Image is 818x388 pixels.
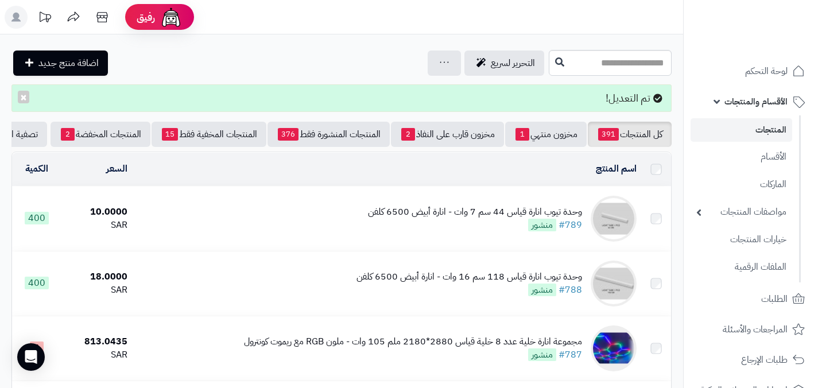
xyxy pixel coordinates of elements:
a: #787 [559,348,582,362]
img: مجموعة انارة خلية عدد 8 خلية قياس 2880*2180 ملم 105 وات - ملون RGB مع ريموت كونترول [591,325,637,371]
span: منشور [528,219,556,231]
img: وحدة تيوب انارة قياس 118 سم 16 وات - انارة أبيض 6500 كلفن [591,261,637,306]
span: 2 [401,128,415,141]
span: الأقسام والمنتجات [724,94,788,110]
div: Open Intercom Messenger [17,343,45,371]
a: المنتجات المنشورة فقط376 [268,122,390,147]
span: 400 [25,212,49,224]
a: المنتجات [691,118,792,142]
a: اسم المنتج [596,162,637,176]
div: 18.0000 [66,270,127,284]
a: كل المنتجات391 [588,122,672,147]
a: مواصفات المنتجات [691,200,792,224]
div: وحدة تيوب انارة قياس 118 سم 16 وات - انارة أبيض 6500 كلفن [356,270,582,284]
a: طلبات الإرجاع [691,346,811,374]
span: 2 [61,128,75,141]
a: المنتجات المخفية فقط15 [152,122,266,147]
div: SAR [66,284,127,297]
a: الكمية [25,162,48,176]
a: خيارات المنتجات [691,227,792,252]
div: تم التعديل! [11,84,672,112]
div: وحدة تيوب انارة قياس 44 سم 7 وات - انارة أبيض 6500 كلفن [368,205,582,219]
a: #788 [559,283,582,297]
a: المنتجات المخفضة2 [51,122,150,147]
img: وحدة تيوب انارة قياس 44 سم 7 وات - انارة أبيض 6500 كلفن [591,196,637,242]
span: 1 [515,128,529,141]
span: التحرير لسريع [491,56,535,70]
a: مخزون منتهي1 [505,122,587,147]
a: الملفات الرقمية [691,255,792,280]
span: 15 [162,128,178,141]
span: الطلبات [761,291,788,307]
span: 376 [278,128,298,141]
a: #789 [559,218,582,232]
span: منشور [528,348,556,361]
a: التحرير لسريع [464,51,544,76]
img: logo-2.png [740,29,807,53]
span: رفيق [137,10,155,24]
span: منشور [528,284,556,296]
span: اضافة منتج جديد [38,56,99,70]
span: المراجعات والأسئلة [723,321,788,337]
div: SAR [66,348,127,362]
button: × [18,91,29,103]
a: الماركات [691,172,792,197]
a: الأقسام [691,145,792,169]
img: ai-face.png [160,6,183,29]
a: لوحة التحكم [691,57,811,85]
span: لوحة التحكم [745,63,788,79]
div: 813.0435 [66,335,127,348]
a: تحديثات المنصة [30,6,59,32]
a: مخزون قارب على النفاذ2 [391,122,504,147]
a: اضافة منتج جديد [13,51,108,76]
span: طلبات الإرجاع [741,352,788,368]
a: السعر [106,162,127,176]
div: مجموعة انارة خلية عدد 8 خلية قياس 2880*2180 ملم 105 وات - ملون RGB مع ريموت كونترول [244,335,582,348]
a: المراجعات والأسئلة [691,316,811,343]
span: 400 [25,277,49,289]
span: 4 [30,342,44,354]
div: SAR [66,219,127,232]
a: الطلبات [691,285,811,313]
div: 10.0000 [66,205,127,219]
span: 391 [598,128,619,141]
